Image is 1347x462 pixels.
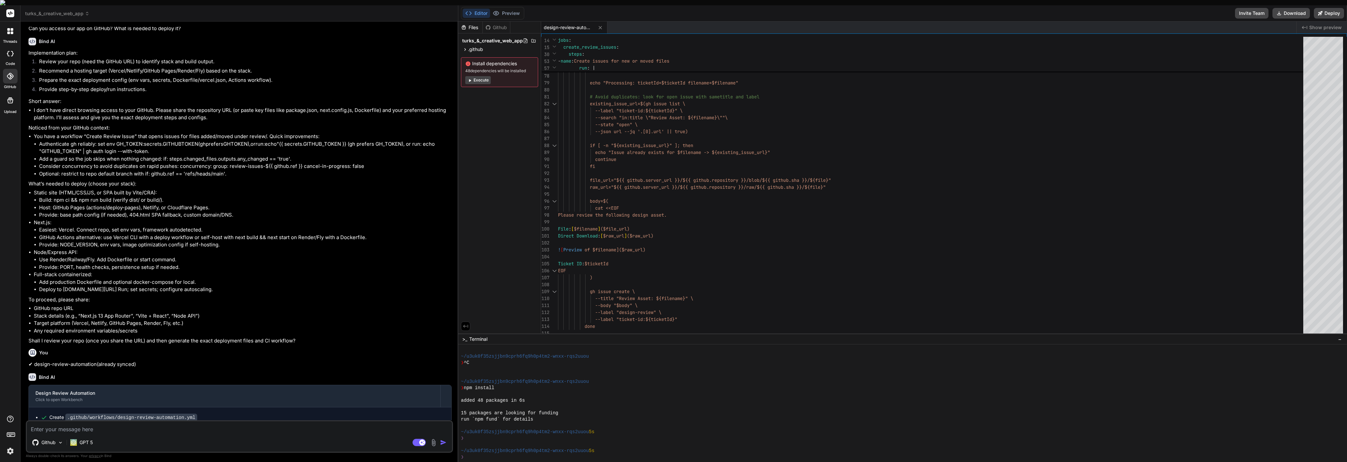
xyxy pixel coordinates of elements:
span: >_ [462,336,467,342]
li: Authenticate gh reliably: set env GH_TOKEN: GITHUB_TOKEN" | gh auth login --with-token. [39,140,452,155]
span: Please review the following design asset. [558,212,667,218]
span: fi [590,163,595,169]
span: ^C [464,360,469,366]
span: npm install [464,385,494,391]
mi: E [192,141,195,147]
span: --search "in:title \"Review Asset: ${filename}\"" [595,115,725,121]
span: echo "Processing: ticketId=$ticketId filename=$fil [590,80,722,86]
span: raw_url="${{ github.server_url }}/${{ github.repos [590,184,722,190]
div: 98 [541,212,549,219]
mi: N [195,141,198,147]
span: --label "ticket-id:${ticketId}" \ [595,108,683,114]
span: --label "design-review" \ [595,309,661,315]
mi: O [234,141,238,147]
span: 5s [589,448,594,454]
mi: r [255,141,257,147]
div: Click to collapse the range. [550,267,559,274]
mi: c [268,141,271,147]
span: file_url="${{ github.server_url }}/${{ github.repo [590,177,722,183]
mi: s [221,141,223,147]
span: 53 [541,58,549,65]
span: title and label [720,94,759,100]
span: # Avoid duplicates: look for open issue with same [590,94,720,100]
mi: I [166,141,168,147]
li: Use Render/Railway/Fly. Add Dockerfile or start command. [39,256,452,264]
span: 5s [589,429,594,435]
p: Noticed from your GitHub context: [28,124,452,132]
span: of $filename]($raw_url) [585,247,645,253]
div: 99 [541,219,549,226]
span: 57 [541,65,549,72]
div: 103 [541,246,549,253]
div: 84 [541,114,549,121]
span: Direct Download [558,233,598,239]
span: 30 [541,51,549,58]
li: Target platform (Vercel, Netlify, GitHub Pages, Render, Fly, etc.) [34,320,452,327]
li: Static site (HTML/CSS/JS, or SPA built by Vite/CRA): [34,189,452,219]
mi: e [211,141,214,147]
div: 106 [541,267,549,274]
button: Deploy [1314,8,1344,19]
li: Add production Dockerfile and optional docker-compose for local. [39,279,452,286]
span: EOF [558,268,566,274]
p: GPT 5 [80,439,93,446]
li: Node/Express API: [34,249,452,271]
mi: K [188,141,192,147]
span: continue [595,156,616,162]
span: ~/u3uk0f35zsjjbn9cprh6fq9h0p4tm2-wnxx-rqs2uuou [461,379,589,385]
li: You have a workflow “Create Review Issue” that opens issues for files added/moved under review/. ... [34,133,452,178]
span: − [1338,336,1342,342]
div: 104 [541,253,549,260]
p: Always double-check its answers. Your in Bind [26,453,453,459]
p: Github [41,439,56,446]
span: turks_&_creative_web_app [462,37,523,44]
span: --json url --jq '.[0].url' || true) [595,128,688,134]
div: 101 [541,232,549,239]
span: --body "$body" \ [595,302,638,308]
div: 111 [541,302,549,309]
div: 87 [541,135,549,142]
div: 108 [541,281,549,288]
span: ❯ [461,385,464,391]
div: 79 [541,79,549,86]
label: code [6,61,15,67]
span: ~/u3uk0f35zsjjbn9cprh6fq9h0p4tm2-wnxx-rqs2uuou [461,353,589,360]
span: : [582,261,585,267]
span: ❯ [461,435,464,441]
span: [ [571,226,574,232]
span: : [616,44,619,50]
mi: K [238,141,241,147]
div: 94 [541,184,549,191]
div: 113 [541,316,549,323]
li: Review your repo (need the GitHub URL) to identify stack and build output. [34,58,452,67]
span: ename" [722,80,738,86]
span: ❯ [461,360,464,366]
span: - [558,58,561,64]
div: 105 [541,260,549,267]
span: added 48 packages in 6s [461,397,525,404]
p: Shall I review your repo (once you share the URL) and then generate the exact deployment files an... [28,337,452,345]
span: Create issues for new or moved files [574,58,669,64]
mi: r [219,141,221,147]
span: itory }}/raw/${{ github.sha }}/${file}" [722,184,826,190]
mi: h [271,141,274,147]
div: 100 [541,226,549,232]
div: 96 [541,198,549,205]
div: Create [49,414,197,421]
p: Short answer: [28,98,452,105]
span: if [ -n "${existing_issue_url}" ]; then [590,142,693,148]
span: steps [569,51,582,57]
li: Provide: NODE_VERSION, env vars, image optimization config if self-hosting. [39,241,452,249]
span: ($file_url) [600,226,630,232]
div: Click to collapse the range. [550,142,559,149]
div: Click to open Workbench [35,397,434,402]
mi: c [149,141,152,147]
span: 48 dependencies will be installed [465,68,534,74]
li: Stack details (e.g., “Next.js 13 App Router”, “Vite + React”, “Node API”) [34,312,452,320]
p: ✔ design-review-automation(already synced) [28,361,452,368]
div: 85 [541,121,549,128]
div: Click to collapse the range. [550,100,559,107]
mi: n [260,141,263,147]
li: Build: npm ci && npm run build (verify dist/ or build/). [39,196,452,204]
span: --title "Review Asset: ${filename}" \ [595,295,693,301]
